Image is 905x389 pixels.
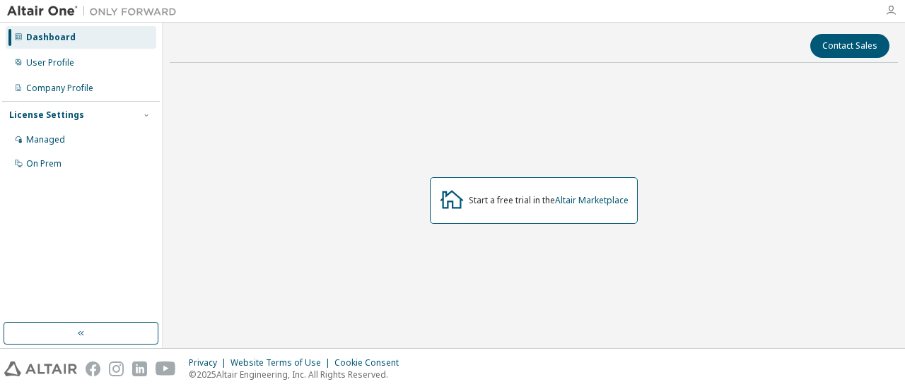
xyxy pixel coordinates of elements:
div: User Profile [26,57,74,68]
button: Contact Sales [810,34,889,58]
div: Website Terms of Use [230,357,334,369]
img: youtube.svg [156,361,176,376]
div: License Settings [9,109,84,121]
div: Dashboard [26,32,76,43]
img: instagram.svg [109,361,124,376]
div: Start a free trial in the [469,195,629,206]
div: On Prem [26,158,62,169]
img: altair_logo.svg [4,361,77,376]
img: Altair One [7,4,184,18]
div: Cookie Consent [334,357,407,369]
img: facebook.svg [86,361,100,376]
a: Altair Marketplace [555,194,629,206]
div: Privacy [189,357,230,369]
div: Company Profile [26,83,93,94]
div: Managed [26,134,65,145]
p: © 2025 Altair Engineering, Inc. All Rights Reserved. [189,369,407,381]
img: linkedin.svg [132,361,147,376]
